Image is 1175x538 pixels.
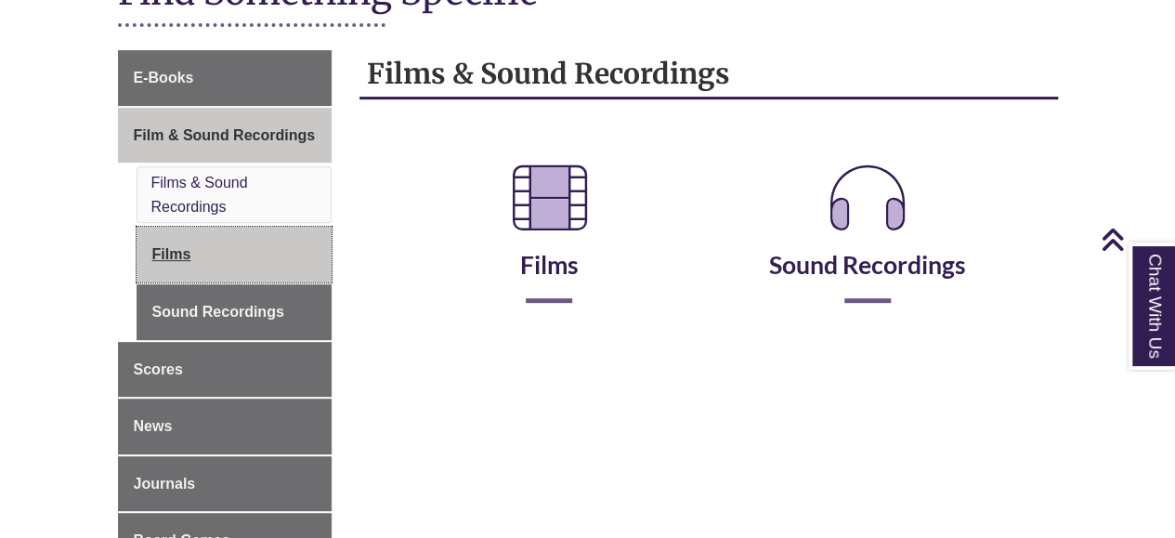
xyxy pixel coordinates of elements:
h2: Films & Sound Recordings [359,50,1058,99]
a: Sound Recordings [137,284,333,340]
a: Films [497,202,601,280]
a: E-Books [118,50,333,106]
a: News [118,399,333,454]
a: Sound Recordings [769,202,966,280]
a: Journals [118,456,333,512]
span: Film & Sound Recordings [134,127,316,143]
a: Back to Top [1101,227,1170,252]
a: Films [137,227,333,282]
span: Journals [134,476,196,492]
span: News [134,418,173,434]
a: Scores [118,342,333,398]
span: Scores [134,361,183,377]
a: Films & Sound Recordings [151,175,248,215]
a: Film & Sound Recordings [118,108,333,164]
span: E-Books [134,70,194,85]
